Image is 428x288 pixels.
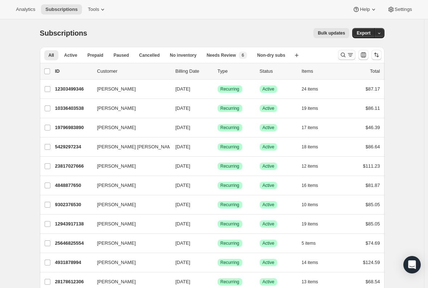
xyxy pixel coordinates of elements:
[366,105,380,111] span: $86.11
[302,221,318,227] span: 19 items
[357,30,370,36] span: Export
[55,105,91,112] p: 10336403538
[176,279,190,284] span: [DATE]
[93,103,165,114] button: [PERSON_NAME]
[55,85,91,93] p: 12303499346
[97,68,170,75] p: Customer
[55,201,91,208] p: 9302376530
[302,180,326,191] button: 16 items
[302,86,318,92] span: 24 items
[55,161,380,171] div: 23817027666[PERSON_NAME][DATE]SuccessRecurringSuccessActive12 items$111.23
[93,141,165,153] button: [PERSON_NAME] [PERSON_NAME]
[176,125,190,130] span: [DATE]
[93,257,165,268] button: [PERSON_NAME]
[302,103,326,113] button: 19 items
[97,220,136,228] span: [PERSON_NAME]
[16,7,35,12] span: Analytics
[221,144,239,150] span: Recurring
[263,240,275,246] span: Active
[55,219,380,229] div: 12943917138[PERSON_NAME][DATE]SuccessRecurringSuccessActive19 items$85.05
[55,240,91,247] p: 25646825554
[302,68,338,75] div: Items
[93,199,165,211] button: [PERSON_NAME]
[97,124,136,131] span: [PERSON_NAME]
[263,183,275,188] span: Active
[55,277,380,287] div: 28178612306[PERSON_NAME][DATE]SuccessRecurringSuccessActive13 items$68.54
[263,202,275,208] span: Active
[41,4,82,15] button: Subscriptions
[221,221,239,227] span: Recurring
[114,52,129,58] span: Paused
[302,277,326,287] button: 13 items
[221,183,239,188] span: Recurring
[366,240,380,246] span: $74.69
[302,142,326,152] button: 18 items
[257,52,285,58] span: Non-dry subs
[302,260,318,265] span: 14 items
[97,278,136,285] span: [PERSON_NAME]
[263,125,275,131] span: Active
[360,7,370,12] span: Help
[383,4,416,15] button: Settings
[302,200,326,210] button: 10 items
[55,259,91,266] p: 4931878994
[370,68,380,75] p: Total
[176,202,190,207] span: [DATE]
[176,105,190,111] span: [DATE]
[176,183,190,188] span: [DATE]
[55,220,91,228] p: 12943917138
[55,123,380,133] div: 19796983890[PERSON_NAME][DATE]SuccessRecurringSuccessActive17 items$46.39
[55,103,380,113] div: 10336403538[PERSON_NAME][DATE]SuccessRecurringSuccessActive19 items$86.11
[93,83,165,95] button: [PERSON_NAME]
[221,163,239,169] span: Recurring
[55,182,91,189] p: 4848877650
[55,278,91,285] p: 28178612306
[302,279,318,285] span: 13 items
[87,52,103,58] span: Prepaid
[263,144,275,150] span: Active
[338,50,355,60] button: Search and filter results
[302,125,318,131] span: 17 items
[176,86,190,92] span: [DATE]
[176,221,190,227] span: [DATE]
[97,85,136,93] span: [PERSON_NAME]
[176,260,190,265] span: [DATE]
[40,29,87,37] span: Subscriptions
[97,105,136,112] span: [PERSON_NAME]
[221,240,239,246] span: Recurring
[366,183,380,188] span: $81.87
[263,279,275,285] span: Active
[302,123,326,133] button: 17 items
[221,86,239,92] span: Recurring
[176,163,190,169] span: [DATE]
[176,68,212,75] p: Billing Date
[97,201,136,208] span: [PERSON_NAME]
[218,68,254,75] div: Type
[302,202,318,208] span: 10 items
[302,219,326,229] button: 19 items
[366,125,380,130] span: $46.39
[97,163,136,170] span: [PERSON_NAME]
[139,52,160,58] span: Cancelled
[371,50,382,60] button: Sort the results
[83,4,111,15] button: Tools
[363,163,380,169] span: $111.23
[55,68,380,75] div: IDCustomerBilling DateTypeStatusItemsTotal
[93,160,165,172] button: [PERSON_NAME]
[395,7,412,12] span: Settings
[93,276,165,288] button: [PERSON_NAME]
[97,182,136,189] span: [PERSON_NAME]
[221,279,239,285] span: Recurring
[97,259,136,266] span: [PERSON_NAME]
[366,86,380,92] span: $87.17
[263,105,275,111] span: Active
[263,260,275,265] span: Active
[242,52,244,58] span: 6
[49,52,54,58] span: All
[93,237,165,249] button: [PERSON_NAME]
[176,144,190,149] span: [DATE]
[313,28,349,38] button: Bulk updates
[55,142,380,152] div: 5429297234[PERSON_NAME] [PERSON_NAME][DATE]SuccessRecurringSuccessActive18 items$86.64
[263,221,275,227] span: Active
[302,105,318,111] span: 19 items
